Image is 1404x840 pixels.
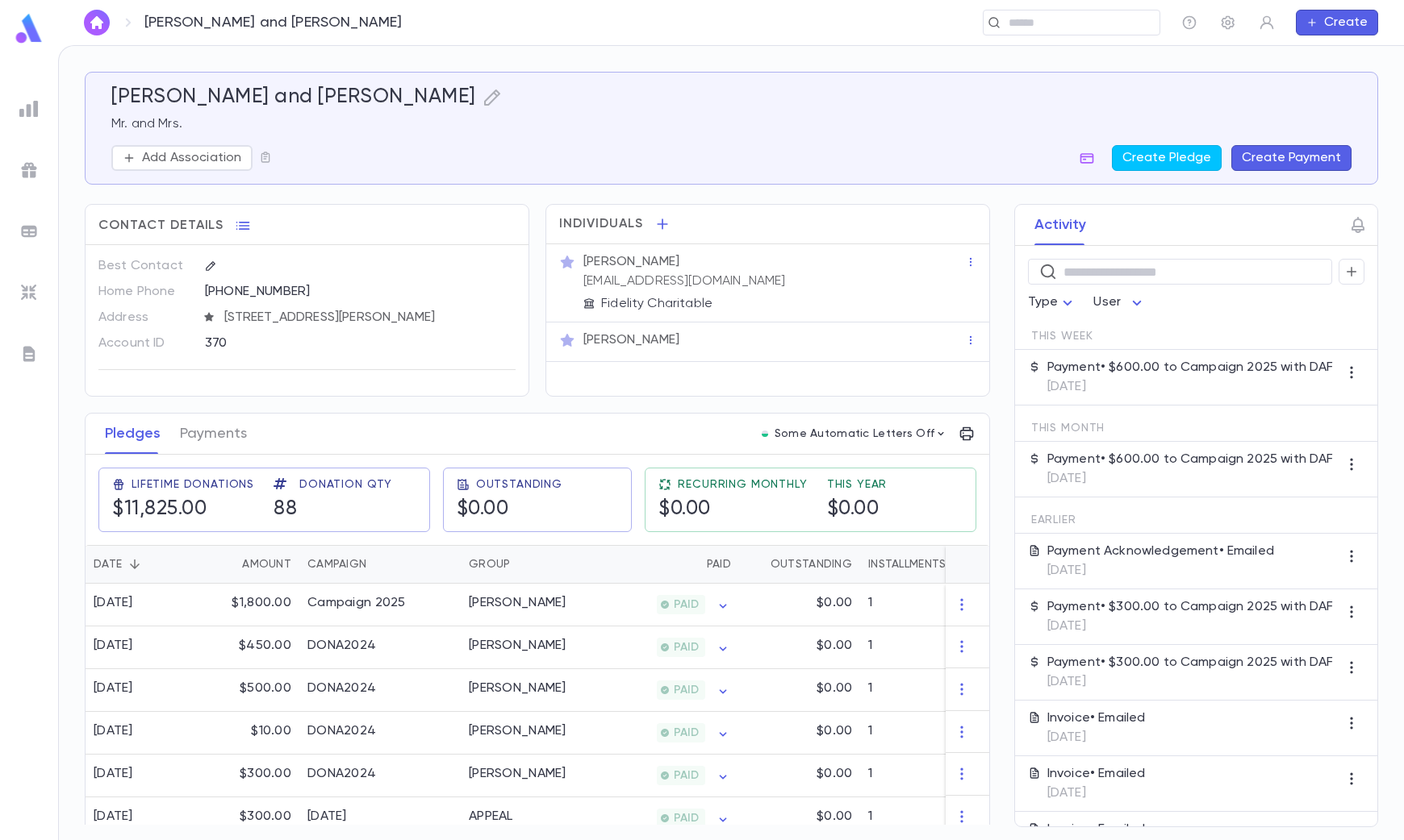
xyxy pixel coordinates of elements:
p: $0.00 [817,809,852,825]
span: User [1093,296,1121,309]
p: [PERSON_NAME] and [PERSON_NAME] [144,14,403,31]
div: $500.00 [194,669,299,712]
p: Payment • $600.00 to Campaign 2025 with DAF [1047,451,1334,468]
div: Group [461,545,582,584]
button: Payments [180,414,247,454]
img: campaigns_grey.99e729a5f7ee94e3726e6486bddda8f1.svg [19,160,39,180]
p: [EMAIL_ADDRESS][DOMAIN_NAME] [583,273,785,289]
img: imports_grey.530a8a0e642e233f2baf0ef88e8c9fcb.svg [19,283,39,302]
span: This Year [827,478,888,491]
div: DONA [469,638,566,654]
button: Activity [1034,205,1086,245]
div: DONA [469,766,566,782]
div: $1,800.00 [194,584,299,626]
span: Lifetime Donations [132,478,254,491]
p: [DATE] [1047,730,1146,746]
h5: $0.00 [658,497,807,522]
div: March 2024 [307,809,347,825]
p: Payment Acknowledgement • Emailed [1047,543,1274,559]
p: $0.00 [817,680,852,697]
p: [DATE] [1047,471,1334,487]
p: Invoice • Emailed [1047,710,1146,726]
div: 1 [860,626,957,669]
div: DONA [469,680,566,697]
button: Add Association [111,145,253,171]
span: Earlier [1031,514,1076,526]
p: Best Contact [98,253,191,279]
div: 1 [860,669,957,712]
div: 370 [205,331,449,355]
img: batches_grey.339ca447c9d9533ef1741baa751efc33.svg [19,222,39,241]
h5: $11,825.00 [112,497,254,522]
div: Campaign [299,545,461,584]
div: Installments [868,545,946,584]
div: $300.00 [194,797,299,840]
p: Fidelity Charitable [601,296,712,312]
button: Sort [122,551,148,577]
button: Create Pledge [1112,145,1222,171]
div: DONA [469,595,566,611]
button: Some Automatic Letters Off [755,422,954,445]
div: DONA2024 [307,766,376,782]
div: User [1093,287,1147,318]
span: This Week [1031,330,1093,343]
div: Campaign [307,545,366,584]
div: $300.00 [194,755,299,797]
h5: $0.00 [827,497,888,522]
div: Outstanding [771,545,852,584]
p: [DATE] [1047,674,1334,690]
p: Home Phone [98,279,191,305]
div: Type [1028,287,1078,318]
p: [PERSON_NAME] [583,254,679,270]
span: Outstanding [476,478,562,491]
h5: [PERSON_NAME] and [PERSON_NAME] [111,85,476,110]
button: Create Payment [1231,145,1352,171]
img: letters_grey.7941b92b52307dd3b8a917253454ce1c.svg [19,344,39,364]
div: [DATE] [94,638,133,654]
span: Contact Details [98,218,224,234]
div: 1 [860,797,957,840]
div: $450.00 [194,626,299,669]
span: Donation Qty [299,478,392,491]
span: Individuals [559,216,643,232]
div: APPEAL [469,809,513,825]
span: [STREET_ADDRESS][PERSON_NAME] [218,310,517,326]
p: Mr. and Mrs. [111,116,1352,132]
div: 1 [860,755,957,797]
div: [DATE] [94,723,133,739]
p: Address [98,305,191,331]
div: [DATE] [94,809,133,825]
div: DONA2024 [307,638,376,654]
p: Payment • $300.00 to Campaign 2025 with DAF [1047,655,1334,671]
img: reports_grey.c525e4749d1bce6a11f5fe2a8de1b229.svg [19,99,39,119]
p: $0.00 [817,595,852,611]
img: home_white.a664292cf8c1dea59945f0da9f25487c.svg [87,16,107,29]
span: Type [1028,296,1059,309]
div: [DATE] [94,595,133,611]
button: Pledges [105,414,161,454]
div: [DATE] [94,766,133,782]
p: Invoice • Emailed [1047,821,1146,838]
p: $0.00 [817,723,852,739]
span: This Month [1031,422,1105,435]
div: Date [86,545,194,584]
p: $0.00 [817,638,852,654]
h5: 88 [274,497,392,522]
p: [DATE] [1047,563,1274,579]
div: $10.00 [194,712,299,755]
div: Group [469,545,510,584]
div: 1 [860,584,957,626]
div: Paid [707,545,731,584]
span: PAID [667,812,705,825]
span: PAID [667,769,705,782]
span: PAID [667,726,705,739]
p: [PERSON_NAME] [583,332,679,348]
div: [DATE] [94,680,133,697]
div: 1 [860,712,957,755]
p: Add Association [142,150,241,166]
div: DONA2024 [307,680,376,697]
h5: $0.00 [457,497,562,522]
div: DONA2024 [307,723,376,739]
div: Campaign 2025 [307,595,406,611]
div: DONA [469,723,566,739]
